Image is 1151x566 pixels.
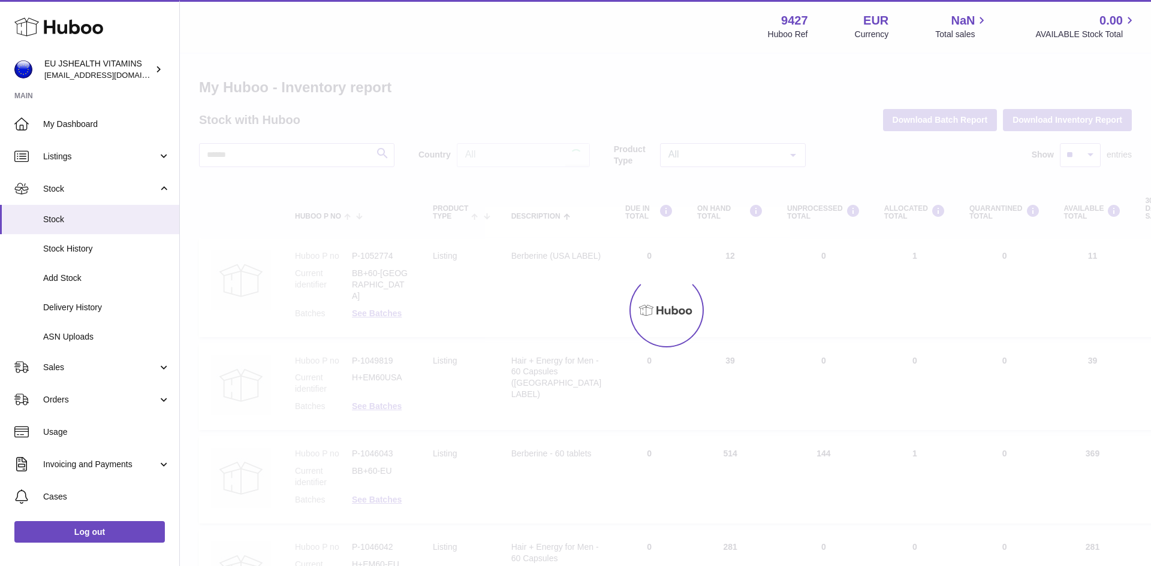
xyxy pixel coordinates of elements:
[43,459,158,470] span: Invoicing and Payments
[14,521,165,543] a: Log out
[43,331,170,343] span: ASN Uploads
[44,70,176,80] span: [EMAIL_ADDRESS][DOMAIN_NAME]
[43,151,158,162] span: Listings
[14,60,32,78] img: internalAdmin-9427@internal.huboo.com
[43,243,170,255] span: Stock History
[1035,13,1137,40] a: 0.00 AVAILABLE Stock Total
[43,362,158,373] span: Sales
[43,491,170,503] span: Cases
[768,29,808,40] div: Huboo Ref
[781,13,808,29] strong: 9427
[1035,29,1137,40] span: AVAILABLE Stock Total
[43,426,170,438] span: Usage
[44,58,152,81] div: EU JSHEALTH VITAMINS
[935,13,989,40] a: NaN Total sales
[43,273,170,284] span: Add Stock
[951,13,975,29] span: NaN
[43,214,170,225] span: Stock
[935,29,989,40] span: Total sales
[863,13,888,29] strong: EUR
[43,302,170,313] span: Delivery History
[43,119,170,130] span: My Dashboard
[855,29,889,40] div: Currency
[43,183,158,195] span: Stock
[1099,13,1123,29] span: 0.00
[43,394,158,405] span: Orders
